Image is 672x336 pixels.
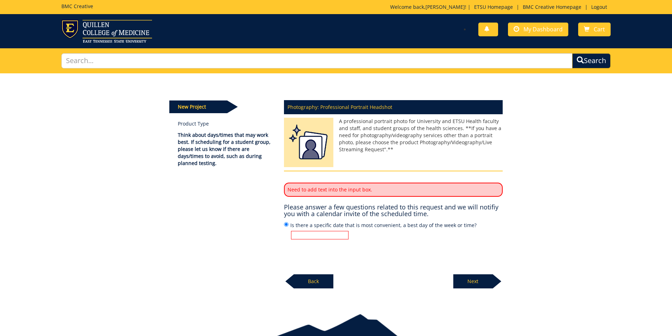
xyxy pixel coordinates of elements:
[291,231,349,239] input: Is there a specific date that is most convenient, a best day of the week or time?
[519,4,585,10] a: BMC Creative Homepage
[578,23,611,36] a: Cart
[178,132,273,167] p: Think about days/times that may work best. If scheduling for a student group, please let us know ...
[61,20,152,43] img: ETSU logo
[572,53,611,68] button: Search
[284,100,503,114] p: Photography: Professional Portrait Headshot
[588,4,611,10] a: Logout
[61,53,573,68] input: Search...
[425,4,465,10] a: [PERSON_NAME]
[594,25,605,33] span: Cart
[284,118,333,171] img: Professional Headshot
[294,274,333,288] p: Back
[284,183,503,197] p: Need to add text into the input box.
[284,222,289,227] input: Is there a specific date that is most convenient, a best day of the week or time?
[178,120,273,127] a: Product Type
[61,4,93,9] h5: BMC Creative
[169,100,227,113] p: New Project
[471,4,516,10] a: ETSU Homepage
[523,25,563,33] span: My Dashboard
[453,274,493,288] p: Next
[390,4,611,11] p: Welcome back, ! | | |
[284,221,503,239] label: Is there a specific date that is most convenient, a best day of the week or time?
[508,23,568,36] a: My Dashboard
[284,204,503,218] h4: Please answer a few questions related to this request and we will notifiy you with a calendar inv...
[284,118,503,153] p: A professional portrait photo for University and ETSU Health faculty and staff, and student group...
